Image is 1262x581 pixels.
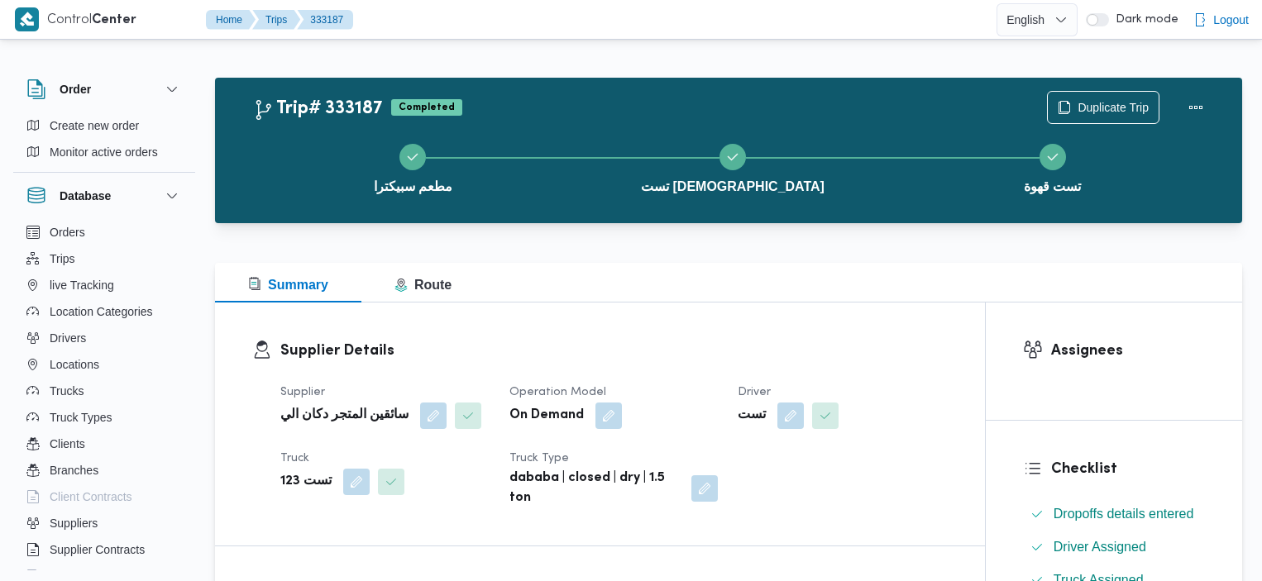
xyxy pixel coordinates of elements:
span: Driver Assigned [1054,540,1146,554]
span: Trips [50,249,75,269]
iframe: chat widget [17,515,69,564]
span: Truck Types [50,407,112,427]
span: Client Contracts [50,487,132,507]
span: Truck [280,453,309,464]
button: Client Contracts [20,483,189,510]
span: Driver Assigned [1054,537,1146,557]
button: Suppliers [20,510,189,536]
button: Duplicate Trip [1047,91,1159,124]
b: On Demand [509,406,584,426]
span: Dropoffs details entered [1054,507,1194,521]
button: Location Categories [20,298,189,325]
button: Order [26,79,182,99]
b: تست 123 [280,472,332,492]
h3: Order [60,79,91,99]
button: Truck Types [20,404,189,431]
span: Orders [50,222,85,242]
span: تست [DEMOGRAPHIC_DATA] [641,177,825,197]
span: Dark mode [1109,13,1178,26]
button: مطعم سبيكترا [253,124,573,210]
span: Suppliers [50,513,98,533]
svg: Step 3 is complete [1046,150,1059,164]
img: X8yXhbKr1z7QwAAAABJRU5ErkJggg== [15,7,39,31]
h3: Supplier Details [280,340,948,362]
span: Locations [50,355,99,374]
button: Orders [20,219,189,245]
button: Monitor active orders [20,139,189,165]
b: dababa | closed | dry | 1.5 ton [509,469,681,508]
div: Order [13,112,195,172]
button: Driver Assigned [1024,534,1205,560]
button: Trips [20,245,189,272]
span: Drivers [50,328,86,348]
button: Create new order [20,112,189,139]
span: Truck Type [509,453,569,464]
span: تست قهوة [1024,177,1081,197]
h3: Assignees [1051,340,1205,362]
span: Operation Model [509,387,606,398]
div: Database [13,219,195,577]
span: Driver [738,387,771,398]
svg: Step 2 is complete [726,150,739,164]
span: Location Categories [50,302,153,321]
button: Locations [20,351,189,378]
span: live Tracking [50,275,114,295]
span: Route [394,278,452,292]
button: Branches [20,457,189,483]
button: Trucks [20,378,189,404]
span: Trucks [50,381,84,401]
span: Completed [391,99,462,116]
span: Clients [50,434,85,454]
span: Duplicate Trip [1078,98,1149,117]
button: Home [206,10,256,30]
button: Drivers [20,325,189,351]
h3: Checklist [1051,458,1205,480]
button: Logout [1187,3,1255,36]
span: Supplier Contracts [50,540,145,560]
button: 333187 [297,10,353,30]
b: تست [738,406,766,426]
b: Completed [399,102,455,112]
span: Logout [1213,10,1249,30]
button: Database [26,186,182,206]
span: Supplier [280,387,325,398]
button: تست قهوة [892,124,1212,210]
button: تست [DEMOGRAPHIC_DATA] [573,124,893,210]
span: Branches [50,460,98,480]
h2: Trip# 333187 [253,98,383,120]
svg: Step 1 is complete [406,150,419,164]
b: سائقين المتجر دكان الي [280,406,409,426]
button: Clients [20,431,189,457]
span: Monitor active orders [50,142,158,162]
button: Trips [252,10,300,30]
button: Actions [1179,91,1212,124]
span: مطعم سبيكترا [374,177,452,197]
span: Summary [248,278,328,292]
h3: Database [60,186,111,206]
button: live Tracking [20,272,189,298]
b: Center [92,14,136,26]
button: Supplier Contracts [20,536,189,563]
span: Create new order [50,116,139,136]
button: Dropoffs details entered [1024,501,1205,527]
span: Dropoffs details entered [1054,504,1194,524]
